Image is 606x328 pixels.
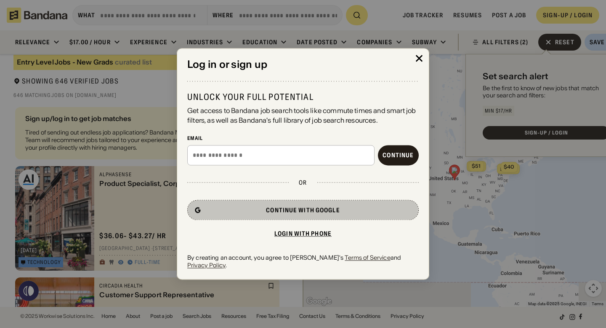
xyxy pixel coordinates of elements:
div: or [299,179,307,186]
div: Continue [383,152,414,158]
div: Unlock your full potential [187,92,419,103]
div: Get access to Bandana job search tools like commute times and smart job filters, as well as Banda... [187,106,419,125]
div: By creating an account, you agree to [PERSON_NAME]'s and . [187,254,419,269]
a: Privacy Policy [187,261,226,269]
a: Terms of Service [345,254,390,261]
div: Email [187,135,419,142]
div: Login with phone [274,231,332,237]
div: Log in or sign up [187,59,419,71]
div: Continue with Google [266,207,340,213]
